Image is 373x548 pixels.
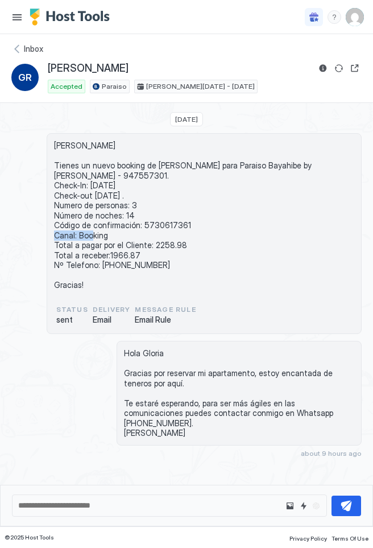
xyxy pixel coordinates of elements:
[30,9,115,26] a: Host Tools Logo
[102,81,127,92] span: Paraiso
[289,535,327,542] span: Privacy Policy
[301,449,362,458] span: about 9 hours ago
[51,81,82,92] span: Accepted
[328,10,341,24] div: menu
[135,315,196,325] span: Email Rule
[124,348,354,438] span: Hola Gloria Gracias por reservar mi apartamento, estoy encantada de teneros por aquí. Te estaré e...
[18,71,32,84] span: GR
[297,499,310,513] button: Quick reply
[331,531,368,543] a: Terms Of Use
[56,315,88,325] span: sent
[9,9,25,25] button: Menu
[346,8,364,26] div: User profile
[24,44,43,54] span: Inbox
[146,81,255,92] span: [PERSON_NAME][DATE] - [DATE]
[332,61,346,75] button: Sync reservation
[93,315,131,325] span: Email
[316,61,330,75] button: Reservation information
[48,62,129,75] span: [PERSON_NAME]
[54,141,354,290] span: [PERSON_NAME] Tienes un nuevo booking de [PERSON_NAME] para Paraiso Bayahibe by [PERSON_NAME] - 9...
[175,115,198,123] span: [DATE]
[283,499,297,513] button: Upload image
[93,304,131,315] span: Delivery
[348,61,362,75] button: Open reservation
[135,304,196,315] span: Message Rule
[331,535,368,542] span: Terms Of Use
[289,531,327,543] a: Privacy Policy
[5,534,54,541] span: © 2025 Host Tools
[56,304,88,315] span: status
